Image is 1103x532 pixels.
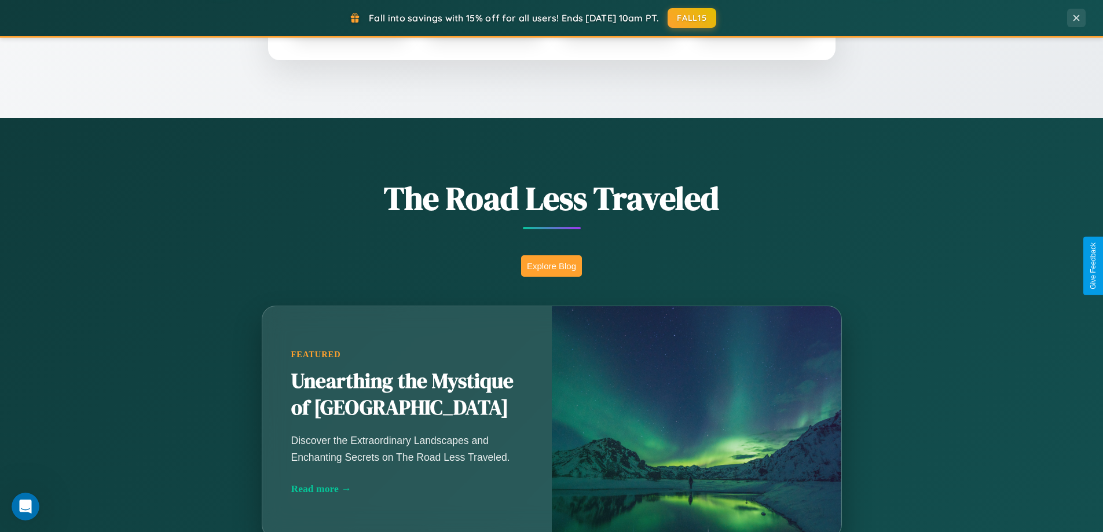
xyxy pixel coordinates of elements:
iframe: Intercom live chat [12,493,39,520]
div: Read more → [291,483,523,495]
h2: Unearthing the Mystique of [GEOGRAPHIC_DATA] [291,368,523,421]
h1: The Road Less Traveled [204,176,899,221]
button: FALL15 [668,8,716,28]
div: Give Feedback [1089,243,1097,289]
p: Discover the Extraordinary Landscapes and Enchanting Secrets on The Road Less Traveled. [291,432,523,465]
div: Featured [291,350,523,359]
button: Explore Blog [521,255,582,277]
span: Fall into savings with 15% off for all users! Ends [DATE] 10am PT. [369,12,659,24]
